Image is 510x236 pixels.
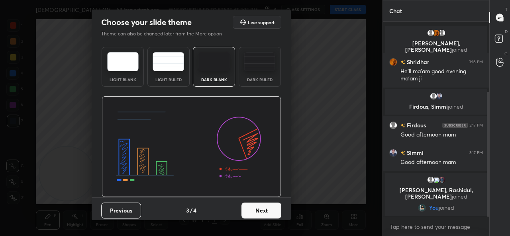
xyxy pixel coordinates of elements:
img: default.png [389,121,397,129]
h4: / [190,206,192,215]
h6: Simmi [405,148,424,157]
img: default.png [427,29,435,37]
div: Dark Ruled [244,78,276,82]
div: 3:17 PM [469,150,483,155]
img: 9bfc381e6f5f4d33acbbbe8ae59bd284.jpg [389,149,397,157]
p: Theme can also be changed later from the More option [101,30,230,37]
div: grid [383,24,489,217]
button: Next [241,203,281,218]
span: joined [448,103,463,110]
h5: Live support [248,20,275,25]
img: 16fc8399e35e4673a8d101a187aba7c3.jpg [418,204,426,212]
span: You [429,205,439,211]
img: 23f5ea6897054b72a3ff40690eb5decb.24043962_3 [432,29,440,37]
img: 4P8fHbbgJtejmAAAAAElFTkSuQmCC [442,123,468,128]
div: Light Ruled [153,78,184,82]
p: T [505,6,508,12]
img: no-rating-badge.077c3623.svg [400,123,405,128]
img: 9bfc381e6f5f4d33acbbbe8ae59bd284.jpg [435,92,443,100]
img: darkRuledTheme.de295e13.svg [244,52,275,71]
img: default.png [427,176,435,184]
p: Firdous, Simmi [390,103,483,110]
div: Good afternoon mam [400,158,483,166]
img: lightTheme.e5ed3b09.svg [107,52,139,71]
img: default.png [438,29,446,37]
img: darkThemeBanner.d06ce4a2.svg [102,96,281,197]
p: Chat [383,0,408,21]
h6: Shridhar [405,58,429,66]
span: joined [452,46,467,53]
p: G [504,51,508,57]
h6: Firdous [405,121,426,129]
div: Light Blank [107,78,139,82]
h2: Choose your slide theme [101,17,192,27]
span: joined [439,205,454,211]
div: 3:16 PM [469,60,483,64]
div: 3:17 PM [469,123,483,128]
p: [PERSON_NAME], [PERSON_NAME] [390,40,483,53]
img: no-rating-badge.077c3623.svg [400,60,405,64]
img: lightRuledTheme.5fabf969.svg [153,52,184,71]
p: [PERSON_NAME], Rashidul, [PERSON_NAME] [390,187,483,200]
p: D [505,29,508,35]
div: He'll ma'am good evening ma'am ji [400,68,483,83]
img: darkTheme.f0cc69e5.svg [198,52,230,71]
div: Dark Blank [198,78,230,82]
span: joined [452,193,467,200]
img: 3 [432,176,440,184]
h4: 3 [186,206,189,215]
img: no-rating-badge.077c3623.svg [400,151,405,155]
img: default.png [430,92,437,100]
img: ab8050b41fe8442bb1f30a5454b4894c.jpg [438,176,446,184]
img: 23f5ea6897054b72a3ff40690eb5decb.24043962_3 [389,58,397,66]
button: Previous [101,203,141,218]
div: Good afternoon mam [400,131,483,139]
h4: 4 [193,206,196,215]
